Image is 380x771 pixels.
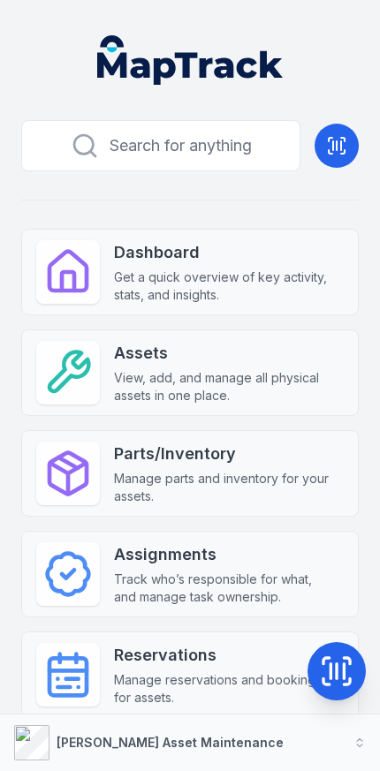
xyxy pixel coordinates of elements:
[114,671,330,707] span: Manage reservations and bookings for assets.
[114,542,330,567] strong: Assignments
[114,470,330,505] span: Manage parts and inventory for your assets.
[114,240,330,265] strong: Dashboard
[57,735,284,750] strong: [PERSON_NAME] Asset Maintenance
[114,341,330,366] strong: Assets
[114,571,330,606] span: Track who’s responsible for what, and manage task ownership.
[114,369,330,404] span: View, add, and manage all physical assets in one place.
[21,631,359,718] a: ReservationsManage reservations and bookings for assets.
[114,643,330,668] strong: Reservations
[114,442,330,466] strong: Parts/Inventory
[21,430,359,517] a: Parts/InventoryManage parts and inventory for your assets.
[83,35,297,85] nav: Global
[21,229,359,315] a: DashboardGet a quick overview of key activity, stats, and insights.
[21,329,359,416] a: AssetsView, add, and manage all physical assets in one place.
[21,531,359,617] a: AssignmentsTrack who’s responsible for what, and manage task ownership.
[21,120,300,171] button: Search for anything
[110,133,252,158] span: Search for anything
[114,268,330,304] span: Get a quick overview of key activity, stats, and insights.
